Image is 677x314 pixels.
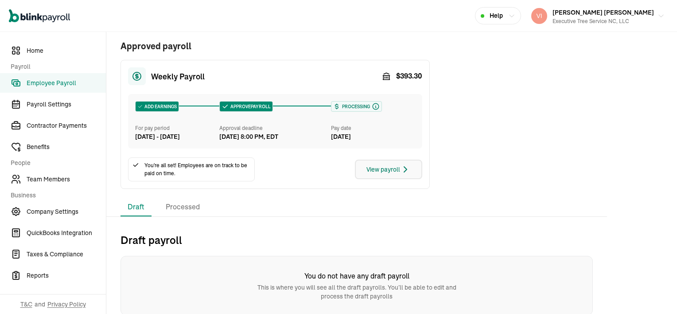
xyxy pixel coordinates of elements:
[27,46,106,55] span: Home
[47,300,86,309] span: Privacy Policy
[250,271,463,281] h6: You do not have any draft payroll
[11,158,101,168] span: People
[331,124,415,132] div: Pay date
[528,5,668,27] button: [PERSON_NAME] [PERSON_NAME]Executive Tree Service NC, LLC
[229,103,271,110] span: APPROVE PAYROLL
[159,198,207,216] li: Processed
[27,228,106,238] span: QuickBooks Integration
[11,191,101,200] span: Business
[331,132,415,141] div: [DATE]
[27,121,106,130] span: Contractor Payments
[475,7,521,24] button: Help
[151,71,205,82] span: Weekly Payroll
[490,11,503,20] span: Help
[633,271,677,314] iframe: Chat Widget
[20,300,32,309] span: T&C
[552,8,654,16] span: [PERSON_NAME] [PERSON_NAME]
[121,233,593,247] h2: Draft payroll
[135,124,219,132] div: For pay period
[27,100,106,109] span: Payroll Settings
[340,103,370,110] span: Processing
[250,283,463,301] p: This is where you will see all the draft payrolls. You’ll be able to edit and process the draft p...
[27,175,106,184] span: Team Members
[11,62,101,71] span: Payroll
[219,132,278,141] div: [DATE] 8:00 PM, EDT
[121,39,430,53] h1: Approved payroll
[135,132,219,141] div: [DATE] - [DATE]
[9,3,70,29] nav: Global
[27,271,106,280] span: Reports
[396,71,422,82] span: $ 393.30
[219,124,328,132] div: Approval deadline
[136,102,179,111] div: ADD EARNINGS
[552,17,654,25] div: Executive Tree Service NC, LLC
[27,250,106,259] span: Taxes & Compliance
[355,160,422,179] button: View payroll
[366,164,411,175] div: View payroll
[27,142,106,152] span: Benefits
[27,78,106,88] span: Employee Payroll
[144,161,251,177] span: You're all set! Employees are on track to be paid on time.
[121,198,152,216] li: Draft
[27,207,106,216] span: Company Settings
